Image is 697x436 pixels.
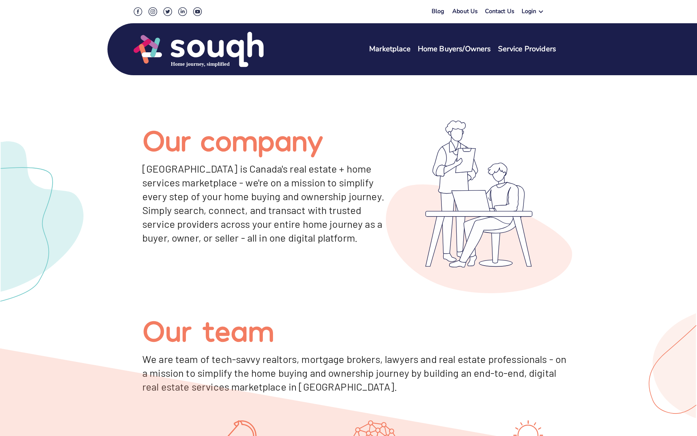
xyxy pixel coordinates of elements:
[386,120,572,293] img: Digital Real Estate Services - Souqh
[178,7,187,16] img: LinkedIn Social Icon
[125,316,274,343] div: Our team
[369,44,411,54] a: Marketplace
[432,7,444,15] a: Blog
[142,162,386,245] div: [GEOGRAPHIC_DATA] is Canada's real estate + home services marketplace - we're on a mission to sim...
[134,31,264,68] img: Souqh Logo
[522,7,537,18] div: Login
[193,7,202,16] img: Youtube Social Icon
[485,7,514,18] a: Contact Us
[134,7,142,16] img: Facebook Social Icon
[498,44,556,54] a: Service Providers
[142,126,386,153] h1: Our company
[125,352,572,393] div: We are team of tech-savvy realtors, mortgage brokers, lawyers and real estate professionals - on ...
[163,7,172,16] img: Twitter Social Icon
[148,7,157,16] img: Instagram Social Icon
[452,7,478,18] a: About Us
[418,44,491,54] a: Home Buyers/Owners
